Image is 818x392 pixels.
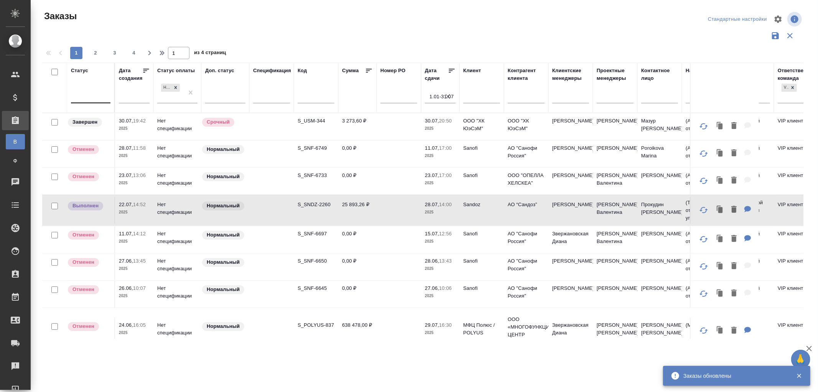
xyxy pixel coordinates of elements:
p: АО “Сандоз” [508,201,545,208]
p: ООО "ХК ЮэСэМ" [463,117,500,132]
div: Наше юр. лицо [686,67,724,74]
span: В [10,138,21,146]
p: МФЦ Полюс / POLYUS [463,321,500,337]
td: [PERSON_NAME] Валентина [593,168,637,195]
td: Нет спецификации [153,141,201,167]
span: 4 [128,49,140,57]
span: 2 [89,49,102,57]
td: 0,00 ₽ [338,253,377,280]
td: [PERSON_NAME] Валентина [593,197,637,224]
p: S_USM-344 [298,117,334,125]
td: (AU) Общество с ограниченной ответственностью "АЛС" [682,281,774,308]
td: Poroikova Marina [637,141,682,167]
td: (TUP) Общество с ограниченной ответственностью «Технологии управления переводом» [682,195,774,226]
button: Удалить [727,286,741,301]
p: 13:45 [133,258,146,264]
p: 2025 [425,238,456,245]
p: 2025 [425,329,456,337]
td: 0,00 ₽ [338,141,377,167]
p: 2025 [119,208,150,216]
p: Завершен [72,118,97,126]
td: Звержановская Диана [548,318,593,344]
p: 26.06, [119,285,133,291]
span: Заказы [42,10,77,22]
p: 10:07 [133,285,146,291]
p: Отменен [72,323,94,330]
div: split button [706,13,769,25]
p: 30.07, [425,118,439,124]
p: АО "Санофи Россия" [508,284,545,300]
td: Нет спецификации [153,281,201,308]
div: Статус по умолчанию для стандартных заказов [201,230,245,240]
p: 11.07, [119,231,133,237]
div: Выставляет ПМ после сдачи и проведения начислений. Последний этап для ПМа [67,201,110,211]
p: 14:12 [133,231,146,237]
td: [PERSON_NAME] [548,197,593,224]
p: 27.06, [119,258,133,264]
div: Выставляет КМ после отмены со стороны клиента. Если уже после запуска – КМ пишет ПМу про отмену, ... [67,144,110,155]
div: Клиентские менеджеры [552,67,589,82]
p: 16:30 [439,322,452,328]
p: Нормальный [207,231,240,239]
button: Обновить [695,172,713,190]
a: В [6,134,25,149]
p: ООО "ОПЕЛЛА ХЕЛСКЕА" [508,172,545,187]
button: Обновить [695,257,713,276]
p: Отменен [72,146,94,153]
button: 3 [109,47,121,59]
span: 3 [109,49,121,57]
td: 0,00 ₽ [338,168,377,195]
p: 19:42 [133,118,146,124]
td: [PERSON_NAME] [593,113,637,140]
td: [PERSON_NAME] [548,168,593,195]
p: Нормальный [207,146,240,153]
p: 20:50 [439,118,452,124]
div: Статус по умолчанию для стандартных заказов [201,257,245,268]
button: Клонировать [713,202,727,218]
td: Мазур [PERSON_NAME] [637,113,682,140]
div: Статус по умолчанию для стандартных заказов [201,201,245,211]
div: Спецификация [253,67,291,74]
p: Sanofi [463,257,500,265]
td: [PERSON_NAME] [637,226,682,253]
div: VIP клиенты [782,84,788,92]
p: S_SNF-6645 [298,284,334,292]
p: 12:56 [439,231,452,237]
p: Отменен [72,231,94,239]
p: 24.06, [119,322,133,328]
td: [PERSON_NAME] [637,253,682,280]
button: Клонировать [713,146,727,161]
td: Нет спецификации [153,253,201,280]
p: 23.07, [119,172,133,178]
p: Sandoz [463,201,500,208]
p: 11.07, [425,145,439,151]
td: Звержановская Диана [548,226,593,253]
p: 2025 [425,208,456,216]
td: (МБ) ООО "Монблан" [682,318,774,344]
td: (AU) Общество с ограниченной ответственностью "АЛС" [682,141,774,167]
span: из 4 страниц [194,48,226,59]
p: ООО "ХК ЮэСэМ" [508,117,545,132]
button: Закрыть [791,372,807,379]
td: [PERSON_NAME] [548,141,593,167]
p: 15.07, [425,231,439,237]
p: S_SNF-6749 [298,144,334,152]
div: Статус по умолчанию для стандартных заказов [201,284,245,295]
div: VIP клиенты [781,83,798,93]
button: 2 [89,47,102,59]
p: ООО «МНОГОФУНКЦИОНАЛЬНЫЙ ЦЕНТР ПОЛЮС» [508,316,545,346]
p: 2025 [119,329,150,337]
p: 16:05 [133,322,146,328]
p: 2025 [119,238,150,245]
td: 0,00 ₽ [338,226,377,253]
p: S_SNF-6697 [298,230,334,238]
button: Удалить [727,231,741,247]
div: Доп. статус [205,67,234,74]
button: Удалить [727,146,741,161]
p: Отменен [72,258,94,266]
p: Нормальный [207,173,240,180]
p: Отменен [72,173,94,180]
p: 2025 [425,292,456,300]
td: (AU) Общество с ограниченной ответственностью "АЛС" [682,168,774,195]
p: 13:06 [133,172,146,178]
